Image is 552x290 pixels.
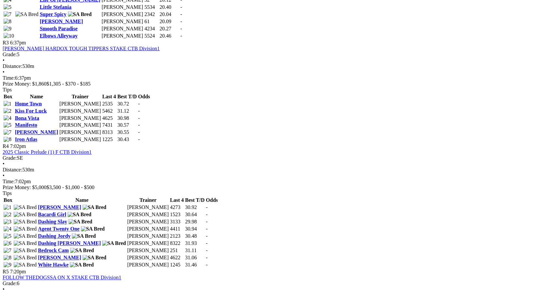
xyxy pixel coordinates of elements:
[3,179,549,185] div: 7:02pm
[59,122,101,129] td: [PERSON_NAME]
[102,137,116,143] td: 1225
[117,93,137,100] th: Best T/D
[170,204,184,211] td: 4273
[59,108,101,114] td: [PERSON_NAME]
[4,219,11,225] img: 3
[4,255,11,261] img: 8
[185,219,205,225] td: 29.98
[3,161,5,167] span: •
[4,4,11,10] img: 5
[38,205,81,210] a: [PERSON_NAME]
[4,11,11,17] img: 7
[38,226,79,232] a: Agent Twenty One
[206,262,208,268] span: -
[15,101,42,106] a: Home Town
[159,4,180,10] td: 20.40
[138,122,140,128] span: -
[3,57,5,63] span: •
[102,101,116,107] td: 2535
[4,122,11,128] img: 5
[4,94,12,99] span: Box
[4,248,11,254] img: 7
[10,269,26,275] span: 7:20pm
[101,33,143,39] td: [PERSON_NAME]
[4,226,11,232] img: 4
[127,212,169,218] td: [PERSON_NAME]
[3,52,17,57] span: Grade:
[38,197,126,204] th: Name
[170,240,184,247] td: 8322
[102,115,116,121] td: 4625
[206,219,208,225] span: -
[181,19,182,24] span: -
[4,212,11,218] img: 2
[127,219,169,225] td: [PERSON_NAME]
[68,11,92,17] img: SA Bred
[181,33,182,39] span: -
[117,122,137,129] td: 30.57
[101,25,143,32] td: [PERSON_NAME]
[47,185,95,190] span: $3,500 - $1,000 - $500
[3,46,160,51] a: [PERSON_NAME] HARDOX TOUGH TIPPERS STAKE CTB Division1
[81,226,105,232] img: SA Bred
[185,212,205,218] td: 30.64
[101,11,143,18] td: [PERSON_NAME]
[15,115,39,121] a: Bona Vista
[47,81,91,87] span: $1,305 - $370 - $185
[15,93,58,100] th: Name
[40,19,83,24] a: [PERSON_NAME]
[206,197,218,204] th: Odds
[3,155,549,161] div: SE
[159,18,180,25] td: 20.09
[117,101,137,107] td: 30.72
[127,240,169,247] td: [PERSON_NAME]
[59,129,101,136] td: [PERSON_NAME]
[38,212,66,217] a: Bacardi Girl
[83,205,106,211] img: SA Bred
[3,150,92,155] a: 2025 Classic Prelude (1) F CTB Division1
[206,226,208,232] span: -
[181,26,182,31] span: -
[185,248,205,254] td: 31.11
[10,40,26,45] span: 6:37pm
[3,69,5,75] span: •
[15,130,58,135] a: [PERSON_NAME]
[14,219,37,225] img: SA Bred
[4,108,11,114] img: 2
[117,129,137,136] td: 30.55
[14,234,37,239] img: SA Bred
[38,234,71,239] a: Dashing Jordy
[59,101,101,107] td: [PERSON_NAME]
[40,33,78,39] a: Elbows Alleyway
[4,130,11,136] img: 7
[3,81,549,87] div: Prize Money: $1,860
[38,248,69,253] a: Bedrock Cam
[170,255,184,261] td: 4622
[170,226,184,233] td: 4411
[38,219,67,225] a: Dashing Slay
[3,75,15,81] span: Time:
[3,155,17,161] span: Grade:
[102,108,116,114] td: 5462
[170,212,184,218] td: 1523
[4,101,11,107] img: 1
[3,87,12,92] span: Tips
[170,262,184,268] td: 1245
[3,144,9,149] span: R4
[138,101,140,106] span: -
[38,241,101,246] a: Dashing [PERSON_NAME]
[4,115,11,121] img: 4
[3,173,5,179] span: •
[102,122,116,129] td: 7431
[181,11,182,17] span: -
[14,248,37,254] img: SA Bred
[185,204,205,211] td: 30.92
[117,115,137,121] td: 30.98
[3,275,121,281] a: FOLLOW THEDOGSSA ON X STAKE CTB Division1
[15,108,47,114] a: Kiss For Luck
[206,234,208,239] span: -
[4,241,11,247] img: 6
[138,93,150,100] th: Odds
[70,262,94,268] img: SA Bred
[127,262,169,268] td: [PERSON_NAME]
